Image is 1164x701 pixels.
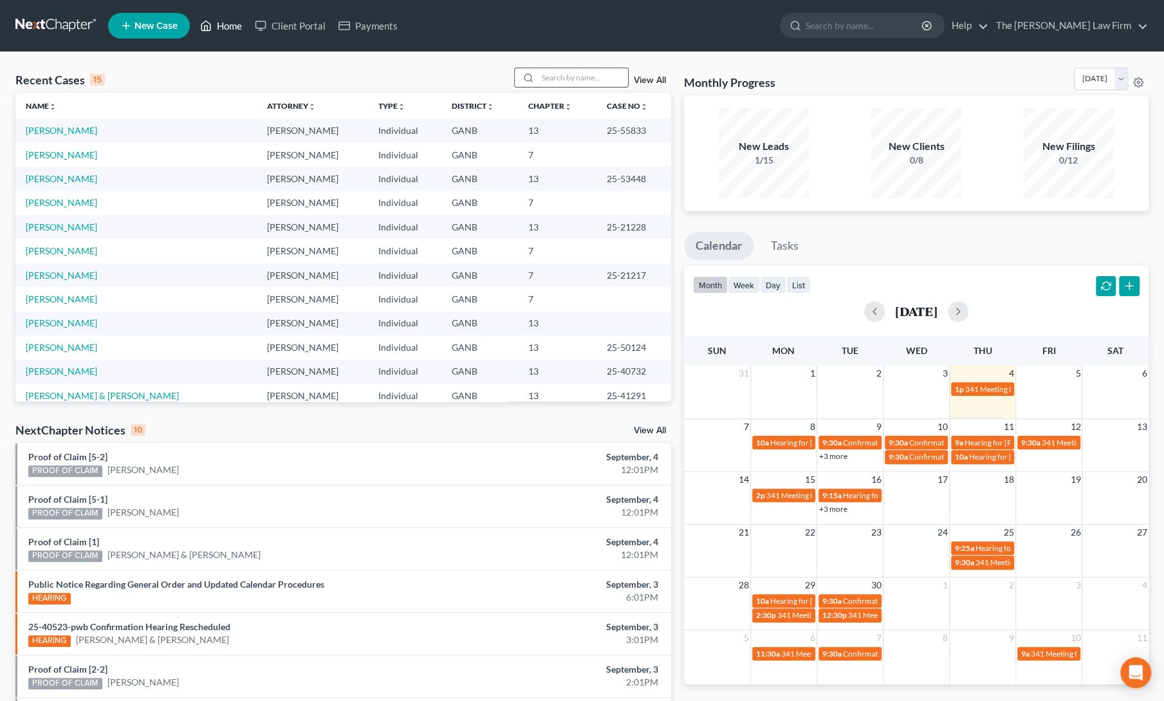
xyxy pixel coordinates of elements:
[332,14,404,37] a: Payments
[708,345,726,356] span: Sun
[518,384,596,407] td: 13
[457,463,658,476] div: 12:01PM
[889,438,908,447] span: 9:30a
[640,103,647,111] i: unfold_more
[1136,630,1149,646] span: 11
[781,649,965,659] span: 341 Meeting for [PERSON_NAME] & [PERSON_NAME]
[760,276,786,294] button: day
[457,621,658,633] div: September, 3
[26,317,97,328] a: [PERSON_NAME]
[107,676,179,689] a: [PERSON_NAME]
[596,263,670,287] td: 25-21217
[28,579,324,590] a: Public Notice Regarding General Order and Updated Calendar Procedures
[28,550,102,562] div: PROOF OF CLAIM
[368,335,441,359] td: Individual
[965,384,1081,394] span: 341 Meeting for [PERSON_NAME]
[822,491,842,500] span: 9:15a
[368,287,441,311] td: Individual
[368,360,441,384] td: Individual
[452,101,494,111] a: Districtunfold_more
[804,525,817,540] span: 22
[457,493,658,506] div: September, 4
[518,287,596,311] td: 7
[441,239,518,263] td: GANB
[26,101,57,111] a: Nameunfold_more
[684,232,753,260] a: Calendar
[26,270,97,281] a: [PERSON_NAME]
[759,232,810,260] a: Tasks
[28,678,102,689] div: PROOF OF CLAIM
[257,143,368,167] td: [PERSON_NAME]
[26,342,97,353] a: [PERSON_NAME]
[1069,419,1082,435] span: 12
[596,167,670,191] td: 25-53448
[26,390,179,401] a: [PERSON_NAME] & [PERSON_NAME]
[822,649,842,659] span: 9:30a
[564,103,572,111] i: unfold_more
[875,366,883,381] span: 2
[895,304,938,318] h2: [DATE]
[596,384,670,407] td: 25-41291
[596,118,670,142] td: 25-55833
[719,139,809,154] div: New Leads
[1141,577,1149,593] span: 4
[518,312,596,335] td: 13
[134,21,178,31] span: New Case
[1008,366,1015,381] span: 4
[518,143,596,167] td: 7
[945,14,988,37] a: Help
[457,548,658,561] div: 12:01PM
[936,525,949,540] span: 24
[955,384,964,394] span: 1p
[28,465,102,477] div: PROOF OF CLAIM
[756,649,780,659] span: 11:30a
[875,630,883,646] span: 7
[737,577,750,593] span: 28
[1008,630,1015,646] span: 9
[772,345,795,356] span: Mon
[441,287,518,311] td: GANB
[1069,630,1082,646] span: 10
[441,215,518,239] td: GANB
[441,167,518,191] td: GANB
[257,312,368,335] td: [PERSON_NAME]
[257,384,368,407] td: [PERSON_NAME]
[941,366,949,381] span: 3
[1008,577,1015,593] span: 2
[819,451,847,461] a: +3 more
[871,139,961,154] div: New Clients
[28,494,107,505] a: Proof of Claim [5-1]
[107,506,179,519] a: [PERSON_NAME]
[368,191,441,215] td: Individual
[248,14,332,37] a: Client Portal
[842,345,858,356] span: Tue
[457,451,658,463] div: September, 4
[308,103,316,111] i: unfold_more
[804,577,817,593] span: 29
[606,101,647,111] a: Case Nounfold_more
[1120,657,1151,688] div: Open Intercom Messenger
[905,345,927,356] span: Wed
[1031,649,1147,659] span: 341 Meeting for [PERSON_NAME]
[441,384,518,407] td: GANB
[1024,139,1114,154] div: New Filings
[441,335,518,359] td: GANB
[737,366,750,381] span: 31
[368,167,441,191] td: Individual
[257,191,368,215] td: [PERSON_NAME]
[457,663,658,676] div: September, 3
[441,263,518,287] td: GANB
[870,577,883,593] span: 30
[26,245,97,256] a: [PERSON_NAME]
[770,596,871,606] span: Hearing for [PERSON_NAME]
[1021,649,1030,659] span: 9a
[518,191,596,215] td: 7
[1002,419,1015,435] span: 11
[398,103,405,111] i: unfold_more
[969,452,1138,462] span: Hearing for [PERSON_NAME] & [PERSON_NAME]
[1021,438,1040,447] span: 9:30a
[257,118,368,142] td: [PERSON_NAME]
[766,491,882,500] span: 341 Meeting for [PERSON_NAME]
[457,633,658,646] div: 3:01PM
[28,451,107,462] a: Proof of Claim [5-2]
